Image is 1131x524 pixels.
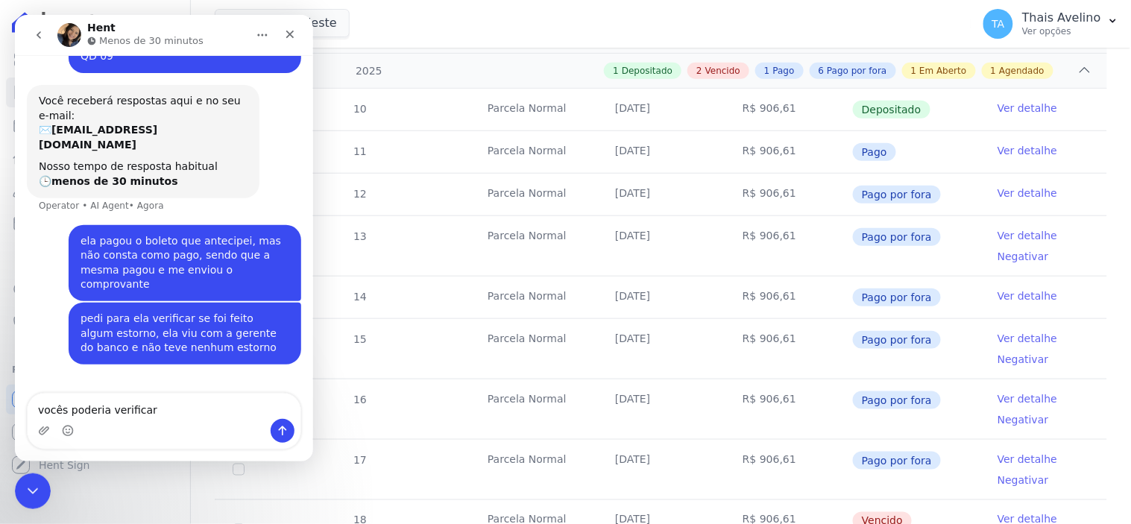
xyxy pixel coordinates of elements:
[470,131,597,173] td: Parcela Normal
[999,64,1045,78] span: Agendado
[6,45,184,75] a: Visão Geral
[725,319,852,379] td: R$ 906,61
[597,216,725,276] td: [DATE]
[352,333,367,345] span: 15
[47,410,59,422] button: Seletor de emoji
[15,15,313,461] iframe: Intercom live chat
[998,186,1057,201] a: Ver detalhe
[6,274,184,304] a: Crédito
[470,277,597,318] td: Parcela Normal
[470,174,597,215] td: Parcela Normal
[597,89,725,130] td: [DATE]
[37,160,163,172] b: menos de 30 minutos
[597,319,725,379] td: [DATE]
[998,331,1057,346] a: Ver detalhe
[998,414,1049,426] a: Negativar
[24,145,233,174] div: Nosso tempo de resposta habitual 🕒
[6,307,184,337] a: Negativação
[597,131,725,173] td: [DATE]
[911,64,917,78] span: 1
[998,228,1057,243] a: Ver detalhe
[992,19,1005,29] span: TA
[919,64,966,78] span: Em Aberto
[470,216,597,276] td: Parcela Normal
[24,79,233,137] div: Você receberá respostas aqui e no seu e-mail: ✉️
[597,440,725,499] td: [DATE]
[24,109,142,136] b: [EMAIL_ADDRESS][DOMAIN_NAME]
[6,385,184,414] a: Recebíveis
[853,143,896,161] span: Pago
[725,277,852,318] td: R$ 906,61
[853,101,930,119] span: Depositado
[352,394,367,405] span: 16
[597,379,725,439] td: [DATE]
[24,186,149,195] div: Operator • AI Agent • Agora
[696,64,702,78] span: 2
[66,297,274,341] div: pedi para ela verificar se foi feito algum estorno, ela viu com a gerente do banco e não teve nen...
[54,288,286,350] div: pedi para ela verificar se foi feito algum estorno, ela viu com a gerente do banco e não teve nen...
[12,288,286,367] div: Thais diz…
[6,176,184,206] a: Clientes
[971,3,1131,45] button: TA Thais Avelino Ver opções
[773,64,795,78] span: Pago
[998,250,1049,262] a: Negativar
[827,64,886,78] span: Pago por fora
[12,70,286,210] div: Operator diz…
[66,219,274,277] div: ela pagou o boleto que antecipei, mas não consta como pago, sendo que a mesma pagou e me enviou o...
[13,379,286,404] textarea: Envie uma mensagem...
[853,288,941,306] span: Pago por fora
[613,64,619,78] span: 1
[853,186,941,203] span: Pago por fora
[470,440,597,499] td: Parcela Normal
[725,131,852,173] td: R$ 906,61
[1022,25,1101,37] p: Ver opções
[622,64,672,78] span: Depositado
[725,89,852,130] td: R$ 906,61
[853,228,941,246] span: Pago por fora
[853,331,941,349] span: Pago por fora
[233,6,262,34] button: Início
[15,473,51,509] iframe: Intercom live chat
[233,464,245,476] input: Só é possível selecionar pagamentos em aberto
[6,242,184,271] a: Transferências
[470,379,597,439] td: Parcela Normal
[6,78,184,107] a: Contratos
[6,417,184,447] a: Conta Hent
[352,145,367,157] span: 11
[256,404,280,428] button: Enviar mensagem…
[998,391,1057,406] a: Ver detalhe
[54,210,286,286] div: ela pagou o boleto que antecipei, mas não consta como pago, sendo que a mesma pagou e me enviou o...
[6,209,184,239] a: Minha Carteira
[991,64,997,78] span: 1
[764,64,770,78] span: 1
[998,143,1057,158] a: Ver detalhe
[470,89,597,130] td: Parcela Normal
[705,64,740,78] span: Vencido
[6,110,184,140] a: Parcelas
[23,410,35,422] button: Carregar anexo
[352,454,367,466] span: 17
[1022,10,1101,25] p: Thais Avelino
[998,452,1057,467] a: Ver detalhe
[998,101,1057,116] a: Ver detalhe
[998,288,1057,303] a: Ver detalhe
[725,174,852,215] td: R$ 906,61
[352,291,367,303] span: 14
[84,19,189,34] p: Menos de 30 minutos
[597,277,725,318] td: [DATE]
[819,64,825,78] span: 6
[6,143,184,173] a: Lotes
[725,379,852,439] td: R$ 906,61
[215,9,350,37] button: Urbis Nordeste
[262,6,289,33] div: Fechar
[352,230,367,242] span: 13
[853,452,941,470] span: Pago por fora
[12,210,286,288] div: Thais diz…
[597,174,725,215] td: [DATE]
[725,440,852,499] td: R$ 906,61
[998,474,1049,486] a: Negativar
[998,353,1049,365] a: Negativar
